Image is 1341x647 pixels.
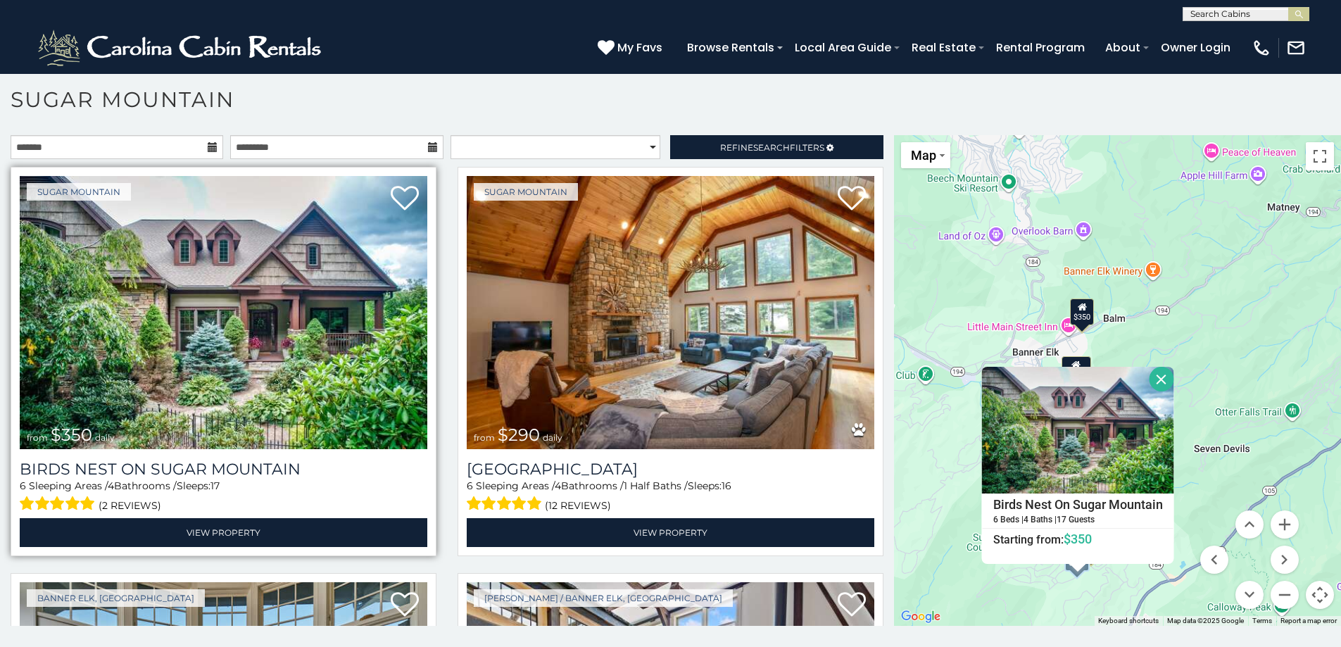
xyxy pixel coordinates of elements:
[1271,510,1299,539] button: Zoom in
[1200,546,1228,574] button: Move left
[27,183,131,201] a: Sugar Mountain
[108,479,114,492] span: 4
[391,184,419,214] a: Add to favorites
[901,142,950,168] button: Change map style
[1071,299,1095,325] div: $350
[467,460,874,479] a: [GEOGRAPHIC_DATA]
[467,479,874,515] div: Sleeping Areas / Bathrooms / Sleeps:
[1057,515,1095,524] h5: 17 Guests
[467,460,874,479] h3: Sugar Mountain Lodge
[545,496,611,515] span: (12 reviews)
[1154,35,1238,60] a: Owner Login
[1062,356,1091,382] div: $1,095
[467,176,874,449] img: Sugar Mountain Lodge
[838,184,866,214] a: Add to favorites
[670,135,883,159] a: RefineSearchFilters
[498,425,540,445] span: $290
[391,591,419,620] a: Add to favorites
[467,518,874,547] a: View Property
[993,515,1024,524] h5: 6 Beds |
[95,432,115,443] span: daily
[474,183,578,201] a: Sugar Mountain
[982,367,1174,494] img: Birds Nest On Sugar Mountain
[210,479,220,492] span: 17
[989,35,1092,60] a: Rental Program
[1271,581,1299,609] button: Zoom out
[467,479,473,492] span: 6
[1280,617,1337,624] a: Report a map error
[1235,581,1264,609] button: Move down
[1098,616,1159,626] button: Keyboard shortcuts
[99,496,161,515] span: (2 reviews)
[598,39,666,57] a: My Favs
[624,479,688,492] span: 1 Half Baths /
[898,608,944,626] a: Open this area in Google Maps (opens a new window)
[982,494,1174,547] a: Birds Nest On Sugar Mountain 6 Beds | 4 Baths | 17 Guests Starting from:$350
[27,432,48,443] span: from
[905,35,983,60] a: Real Estate
[1150,367,1174,391] button: Close
[1064,531,1092,546] span: $350
[722,479,731,492] span: 16
[788,35,898,60] a: Local Area Guide
[1167,617,1244,624] span: Map data ©2025 Google
[474,589,733,607] a: [PERSON_NAME] / Banner Elk, [GEOGRAPHIC_DATA]
[1286,38,1306,58] img: mail-regular-white.png
[1024,515,1057,524] h5: 4 Baths |
[51,425,92,445] span: $350
[1252,38,1271,58] img: phone-regular-white.png
[838,591,866,620] a: Add to favorites
[1252,617,1272,624] a: Terms (opens in new tab)
[27,589,205,607] a: Banner Elk, [GEOGRAPHIC_DATA]
[1098,35,1147,60] a: About
[20,176,427,449] a: Birds Nest On Sugar Mountain from $350 daily
[555,479,561,492] span: 4
[20,479,427,515] div: Sleeping Areas / Bathrooms / Sleeps:
[1271,546,1299,574] button: Move right
[20,479,26,492] span: 6
[898,608,944,626] img: Google
[911,148,936,163] span: Map
[543,432,562,443] span: daily
[35,27,327,69] img: White-1-2.png
[680,35,781,60] a: Browse Rentals
[617,39,662,56] span: My Favs
[1306,581,1334,609] button: Map camera controls
[20,518,427,547] a: View Property
[467,176,874,449] a: Sugar Mountain Lodge from $290 daily
[720,142,824,153] span: Refine Filters
[983,494,1173,515] h4: Birds Nest On Sugar Mountain
[1235,510,1264,539] button: Move up
[1306,142,1334,170] button: Toggle fullscreen view
[474,432,495,443] span: from
[983,532,1173,546] h6: Starting from:
[20,460,427,479] a: Birds Nest On Sugar Mountain
[20,176,427,449] img: Birds Nest On Sugar Mountain
[753,142,790,153] span: Search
